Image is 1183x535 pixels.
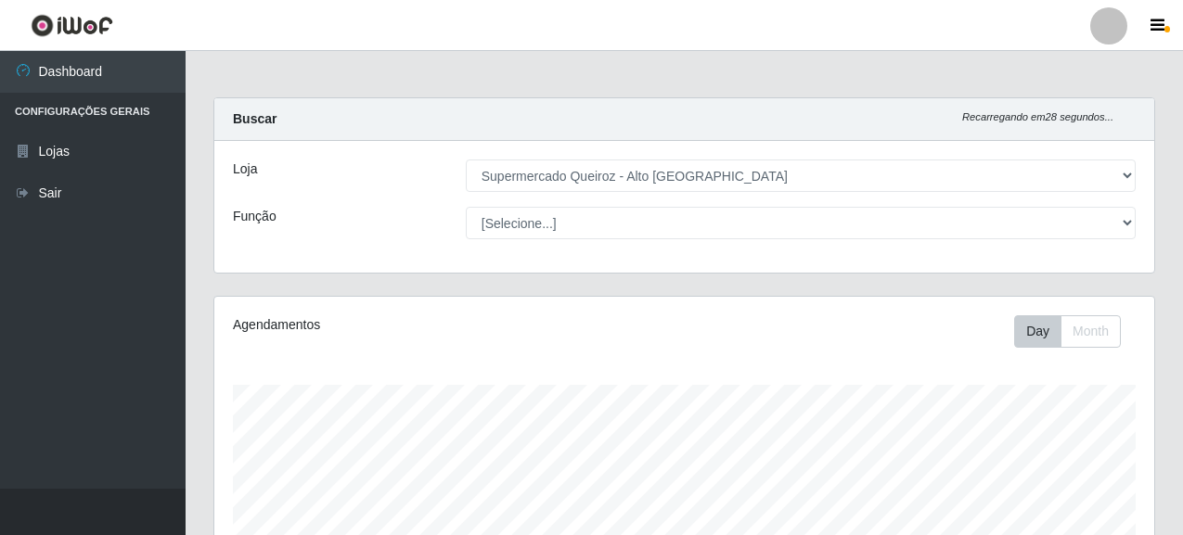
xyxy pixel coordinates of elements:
[233,111,276,126] strong: Buscar
[1014,315,1136,348] div: Toolbar with button groups
[962,111,1113,122] i: Recarregando em 28 segundos...
[1014,315,1121,348] div: First group
[233,207,276,226] label: Função
[233,159,257,179] label: Loja
[233,315,593,335] div: Agendamentos
[31,14,113,37] img: CoreUI Logo
[1014,315,1061,348] button: Day
[1061,315,1121,348] button: Month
